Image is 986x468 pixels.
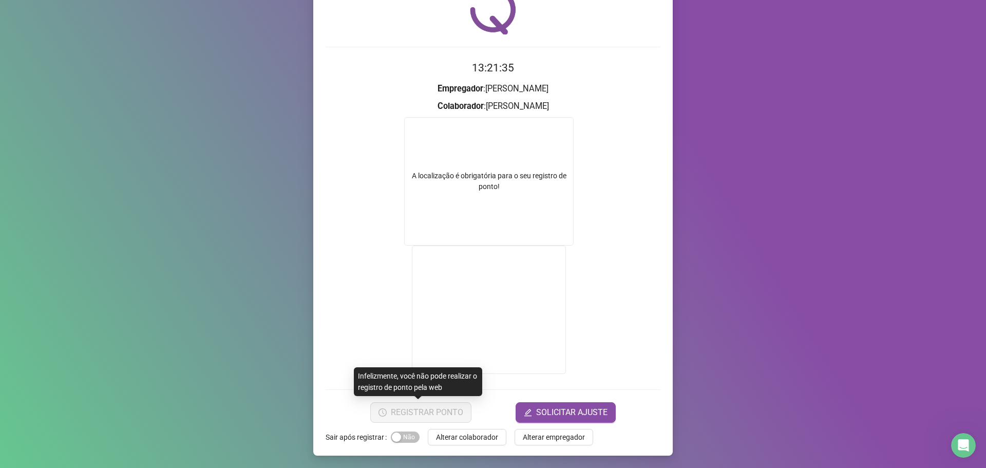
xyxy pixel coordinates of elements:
strong: Empregador [438,84,483,93]
iframe: Intercom live chat [951,433,976,458]
button: Alterar colaborador [428,429,506,445]
time: 13:21:35 [472,62,514,74]
label: Sair após registrar [326,429,391,445]
span: Alterar colaborador [436,432,498,443]
button: Alterar empregador [515,429,593,445]
div: A localização é obrigatória para o seu registro de ponto! [405,171,573,192]
div: Infelizmente, você não pode realizar o registro de ponto pela web [354,367,482,396]
h3: : [PERSON_NAME] [326,82,660,96]
strong: Colaborador [438,101,484,111]
span: Alterar empregador [523,432,585,443]
button: editSOLICITAR AJUSTE [516,402,616,423]
button: REGISTRAR PONTO [370,402,471,423]
span: edit [524,408,532,417]
span: SOLICITAR AJUSTE [536,406,608,419]
h3: : [PERSON_NAME] [326,100,660,113]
